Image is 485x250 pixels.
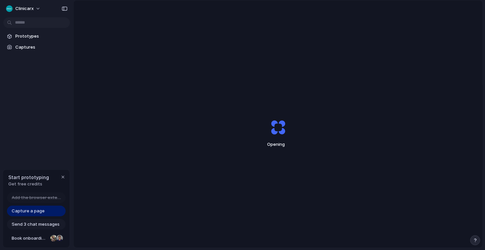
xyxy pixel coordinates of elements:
[8,174,49,181] span: Start prototyping
[50,234,58,242] div: Nicole Kubica
[15,33,67,40] span: Prototypes
[3,3,44,14] button: Clinicarx
[12,194,62,201] span: Add the browser extension
[7,233,66,244] a: Book onboarding call
[15,44,67,51] span: Captures
[8,181,49,187] span: Get free credits
[56,234,64,242] div: Christian Iacullo
[256,141,300,148] span: Opening
[3,31,70,41] a: Prototypes
[15,5,34,12] span: Clinicarx
[12,208,45,214] span: Capture a page
[12,221,60,228] span: Send 3 chat messages
[12,235,48,242] span: Book onboarding call
[3,42,70,52] a: Captures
